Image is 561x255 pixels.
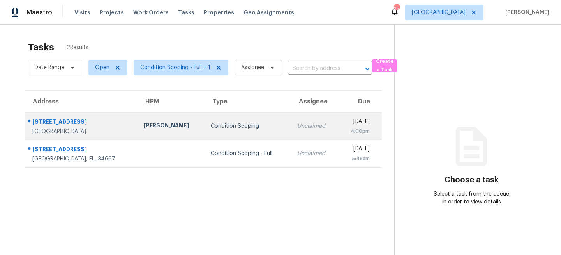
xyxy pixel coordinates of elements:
span: Create a Task [376,57,393,75]
span: Visits [74,9,90,16]
span: Assignee [241,64,264,71]
div: [PERSON_NAME] [144,121,198,131]
div: [DATE] [344,118,370,127]
span: Properties [204,9,234,16]
th: Assignee [291,91,338,112]
input: Search by address [288,62,350,75]
div: [DATE] [344,145,370,155]
th: HPM [138,91,205,112]
span: Tasks [178,10,194,15]
div: 5:48am [344,155,370,162]
span: Geo Assignments [243,9,294,16]
div: Condition Scoping [211,122,284,130]
div: [GEOGRAPHIC_DATA], FL, 34667 [32,155,131,163]
th: Address [25,91,138,112]
span: Date Range [35,64,64,71]
span: [PERSON_NAME] [502,9,549,16]
div: 25 [394,5,399,12]
span: [GEOGRAPHIC_DATA] [412,9,466,16]
span: Projects [100,9,124,16]
div: 4:00pm [344,127,370,135]
span: Open [95,64,109,71]
div: Unclaimed [297,150,332,157]
div: [STREET_ADDRESS] [32,118,131,128]
h2: Tasks [28,43,54,51]
div: [STREET_ADDRESS] [32,145,131,155]
div: Select a task from the queue in order to view details [433,190,510,206]
h3: Choose a task [445,176,499,184]
div: [GEOGRAPHIC_DATA] [32,128,131,136]
th: Type [205,91,291,112]
span: Condition Scoping - Full + 1 [140,64,210,71]
span: 2 Results [67,44,88,52]
span: Work Orders [133,9,169,16]
button: Create a Task [372,59,397,72]
div: Condition Scoping - Full [211,150,284,157]
span: Maestro [26,9,52,16]
button: Open [362,63,373,74]
div: Unclaimed [297,122,332,130]
th: Due [338,91,382,112]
